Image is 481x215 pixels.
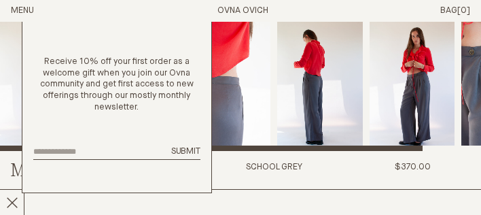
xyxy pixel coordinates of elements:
img: Me Trouser [370,22,455,151]
div: 4 / 6 [277,22,363,151]
span: Submit [171,147,200,156]
span: $370.00 [395,163,431,171]
a: Home [217,6,268,15]
span: Bag [440,6,457,15]
h3: School Grey [246,162,302,214]
div: 5 / 6 [370,22,455,151]
h2: Me Trouser [11,162,196,182]
img: Me Trouser [277,22,363,151]
span: [0] [457,6,470,15]
button: Open Menu [11,5,34,17]
p: Receive 10% off your first order as a welcome gift when you join our Ovna community and get first... [33,56,200,114]
button: Submit [171,146,200,158]
img: Me Trouser [185,22,270,151]
div: 3 / 6 [185,22,270,151]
